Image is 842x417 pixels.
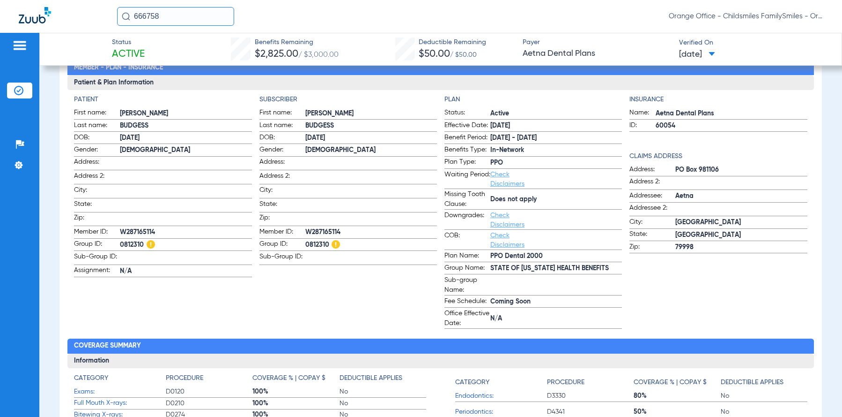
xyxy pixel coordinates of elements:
[12,40,27,51] img: hamburger-icon
[490,145,622,155] span: In-Network
[120,227,251,237] span: W287165114
[305,145,437,155] span: [DEMOGRAPHIC_DATA]
[490,232,524,248] a: Check Disclaimers
[112,38,145,47] span: Status
[490,195,622,205] span: Does not apply
[444,190,490,209] span: Missing Tooth Clause:
[444,133,490,144] span: Benefit Period:
[259,185,305,198] span: City:
[629,203,675,216] span: Addressee 2:
[721,373,807,391] app-breakdown-title: Deductible Applies
[67,75,813,90] h3: Patient & Plan Information
[74,145,120,156] span: Gender:
[444,95,622,105] h4: Plan
[721,407,807,417] span: No
[523,38,671,47] span: Payer
[255,49,298,59] span: $2,825.00
[340,387,426,396] span: No
[523,48,671,60] span: Aetna Dental Plans
[634,391,720,401] span: 80%
[259,108,305,119] span: First name:
[629,95,807,105] h4: Insurance
[252,387,339,396] span: 100%
[547,378,584,387] h4: Procedure
[67,61,813,76] h2: Member - Plan - Insurance
[490,264,622,273] span: STATE OF [US_STATE] HEALTH BENEFITS
[259,252,305,265] span: Sub-Group ID:
[675,218,807,227] span: [GEOGRAPHIC_DATA]
[259,213,305,226] span: Zip:
[419,49,450,59] span: $50.00
[252,373,339,387] app-breakdown-title: Coverage % | Copay $
[259,95,437,105] app-breakdown-title: Subscriber
[120,145,251,155] span: [DEMOGRAPHIC_DATA]
[444,231,490,250] span: COB:
[120,266,251,276] span: N/A
[305,240,437,250] span: 0812310
[444,296,490,308] span: Fee Schedule:
[74,398,166,408] span: Full Mouth X-rays:
[656,109,807,119] span: Aetna Dental Plans
[490,171,524,187] a: Check Disclaimers
[120,109,251,119] span: [PERSON_NAME]
[721,391,807,401] span: No
[117,7,234,26] input: Search for patients
[305,133,437,143] span: [DATE]
[74,265,120,277] span: Assignment:
[675,230,807,240] span: [GEOGRAPHIC_DATA]
[675,165,807,175] span: PO Box 981106
[490,297,622,307] span: Coming Soon
[74,133,120,144] span: DOB:
[259,121,305,132] span: Last name:
[675,243,807,252] span: 79998
[444,145,490,156] span: Benefits Type:
[629,152,807,161] app-breakdown-title: Claims Address
[122,12,130,21] img: Search Icon
[547,407,634,417] span: D4341
[259,227,305,238] span: Member ID:
[629,165,675,176] span: Address:
[629,121,656,132] span: ID:
[629,217,675,228] span: City:
[259,239,305,250] span: Group ID:
[305,227,437,237] span: W287165114
[340,373,426,387] app-breakdown-title: Deductible Applies
[634,407,720,417] span: 50%
[444,170,490,189] span: Waiting Period:
[675,191,807,201] span: Aetna
[547,373,634,391] app-breakdown-title: Procedure
[255,38,339,47] span: Benefits Remaining
[74,373,108,383] h4: Category
[74,121,120,132] span: Last name:
[259,199,305,212] span: State:
[444,309,490,328] span: Office Effective Date:
[490,314,622,324] span: N/A
[455,391,547,401] span: Endodontics:
[120,133,251,143] span: [DATE]
[74,185,120,198] span: City:
[19,7,51,23] img: Zuub Logo
[166,387,252,396] span: D0120
[444,263,490,274] span: Group Name:
[629,242,675,253] span: Zip:
[74,95,251,105] app-breakdown-title: Patient
[74,387,166,397] span: Exams:
[444,157,490,168] span: Plan Type:
[74,373,166,387] app-breakdown-title: Category
[669,12,823,21] span: Orange Office - Childsmiles FamilySmiles - Orange St Dental Associates LLC - Orange General DBA A...
[74,108,120,119] span: First name:
[490,158,622,168] span: PPO
[74,227,120,238] span: Member ID:
[547,391,634,401] span: D3330
[419,38,486,47] span: Deductible Remaining
[305,109,437,119] span: [PERSON_NAME]
[455,407,547,417] span: Periodontics:
[74,239,120,250] span: Group ID:
[74,252,120,265] span: Sub-Group ID:
[656,121,807,131] span: 60054
[74,171,120,184] span: Address 2:
[490,251,622,261] span: PPO Dental 2000
[120,240,251,250] span: 0812310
